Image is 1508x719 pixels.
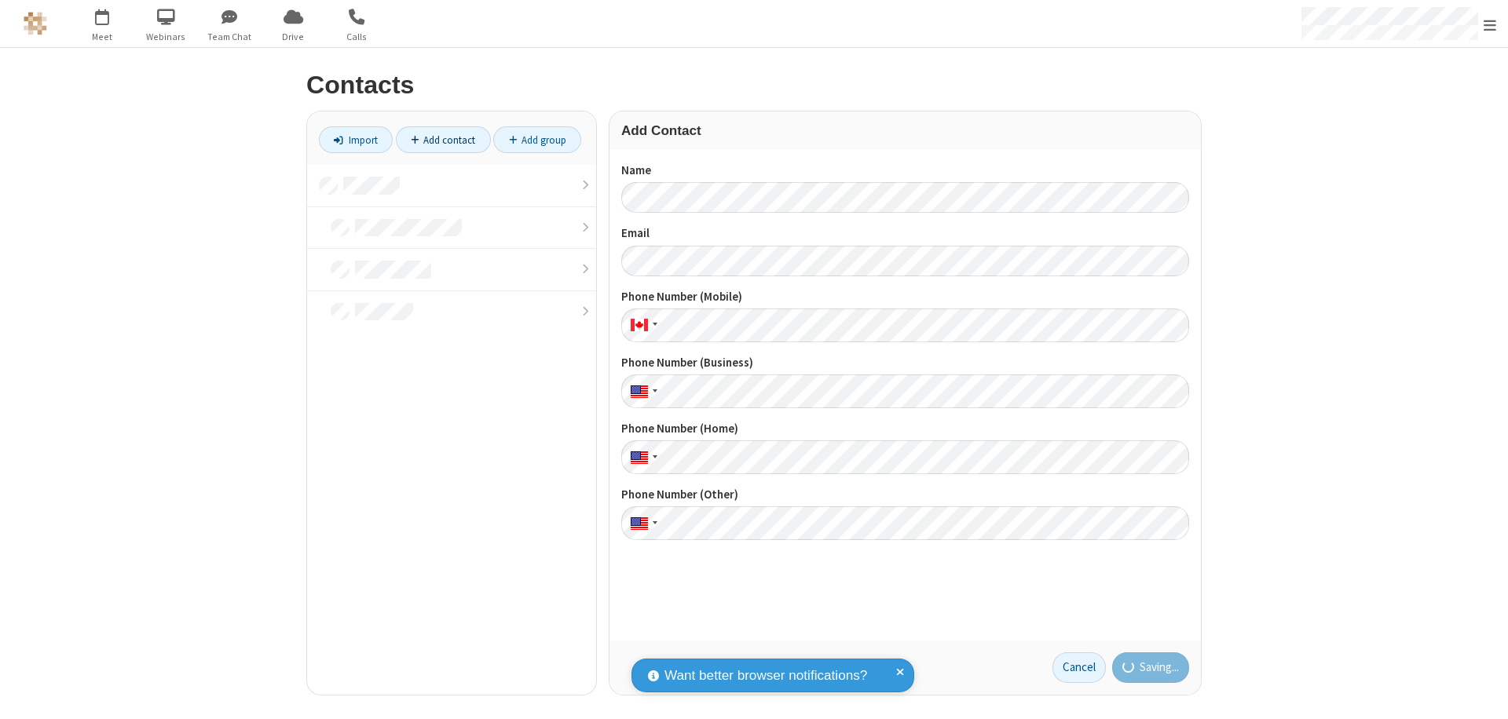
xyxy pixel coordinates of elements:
[621,123,1189,138] h3: Add Contact
[1140,659,1179,677] span: Saving...
[137,30,196,44] span: Webinars
[621,308,662,342] div: Canada: + 1
[621,506,662,540] div: United States: + 1
[621,288,1189,306] label: Phone Number (Mobile)
[621,354,1189,372] label: Phone Number (Business)
[493,126,581,153] a: Add group
[200,30,259,44] span: Team Chat
[621,486,1189,504] label: Phone Number (Other)
[621,162,1189,180] label: Name
[664,666,867,686] span: Want better browser notifications?
[1112,652,1190,684] button: Saving...
[264,30,323,44] span: Drive
[73,30,132,44] span: Meet
[621,440,662,474] div: United States: + 1
[621,224,1189,243] label: Email
[328,30,386,44] span: Calls
[1469,678,1496,708] iframe: Chat
[396,126,491,153] a: Add contact
[319,126,393,153] a: Import
[1052,652,1106,684] a: Cancel
[621,420,1189,438] label: Phone Number (Home)
[24,12,47,35] img: QA Selenium DO NOT DELETE OR CHANGE
[621,374,662,408] div: United States: + 1
[306,71,1202,99] h2: Contacts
